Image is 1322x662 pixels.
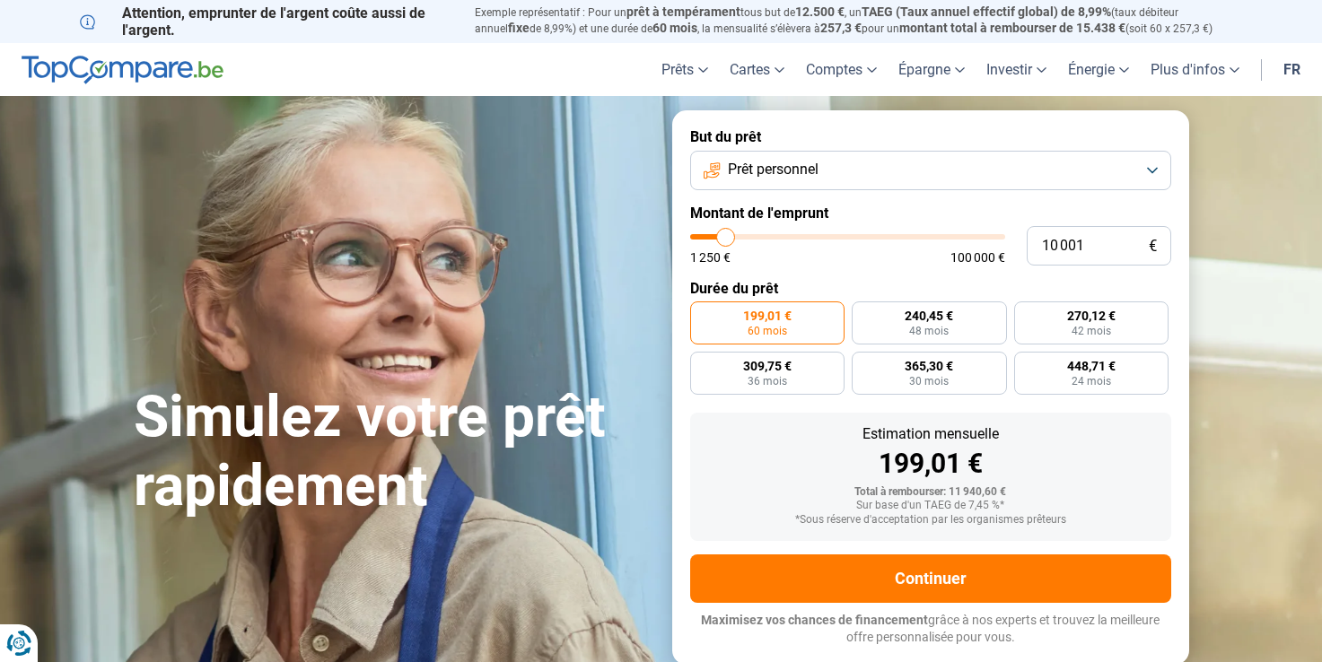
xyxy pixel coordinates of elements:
span: 448,71 € [1067,360,1116,372]
span: 240,45 € [905,309,953,322]
span: 48 mois [909,326,949,336]
span: TAEG (Taux annuel effectif global) de 8,99% [862,4,1111,19]
div: Sur base d'un TAEG de 7,45 %* [705,500,1157,512]
span: 36 mois [748,376,787,387]
label: But du prêt [690,128,1171,145]
span: 24 mois [1072,376,1111,387]
div: 199,01 € [705,450,1157,477]
span: € [1149,239,1157,254]
span: fixe [508,21,530,35]
div: Estimation mensuelle [705,427,1157,441]
span: montant total à rembourser de 15.438 € [899,21,1125,35]
a: Investir [976,43,1057,96]
span: Prêt personnel [728,160,819,179]
button: Continuer [690,554,1171,603]
span: 270,12 € [1067,309,1116,322]
label: Durée du prêt [690,280,1171,297]
span: 100 000 € [950,251,1005,264]
span: 42 mois [1072,326,1111,336]
span: Maximisez vos chances de financement [701,613,928,627]
p: Exemple représentatif : Pour un tous but de , un (taux débiteur annuel de 8,99%) et une durée de ... [475,4,1243,37]
h1: Simulez votre prêt rapidement [134,383,651,521]
span: 199,01 € [743,309,792,322]
div: *Sous réserve d'acceptation par les organismes prêteurs [705,514,1157,527]
span: 12.500 € [795,4,845,19]
img: TopCompare [22,56,223,84]
a: Épargne [888,43,976,96]
p: grâce à nos experts et trouvez la meilleure offre personnalisée pour vous. [690,612,1171,647]
span: 60 mois [652,21,697,35]
p: Attention, emprunter de l'argent coûte aussi de l'argent. [80,4,453,39]
div: Total à rembourser: 11 940,60 € [705,486,1157,499]
a: Plus d'infos [1140,43,1250,96]
span: 309,75 € [743,360,792,372]
span: 30 mois [909,376,949,387]
span: 257,3 € [820,21,862,35]
a: Énergie [1057,43,1140,96]
span: prêt à tempérament [626,4,740,19]
span: 1 250 € [690,251,731,264]
button: Prêt personnel [690,151,1171,190]
a: Cartes [719,43,795,96]
label: Montant de l'emprunt [690,205,1171,222]
a: Prêts [651,43,719,96]
a: fr [1273,43,1311,96]
a: Comptes [795,43,888,96]
span: 60 mois [748,326,787,336]
span: 365,30 € [905,360,953,372]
